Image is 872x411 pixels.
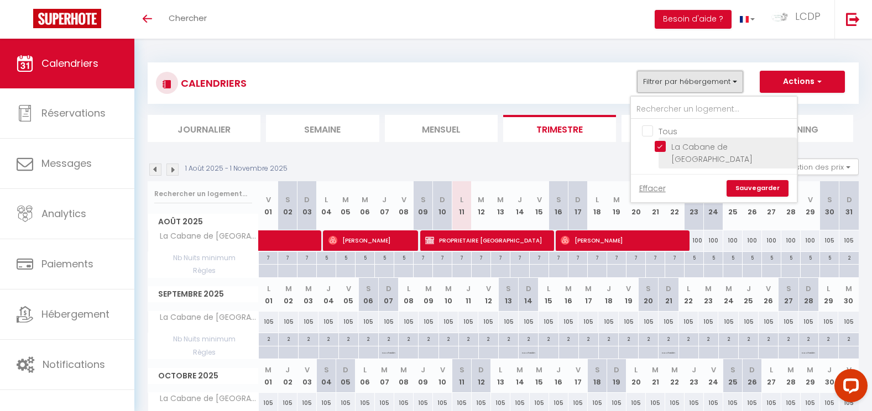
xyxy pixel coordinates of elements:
[739,333,758,344] div: 2
[633,194,639,205] abbr: M
[639,333,658,344] div: 2
[731,194,734,205] abbr: L
[801,181,820,230] th: 29
[666,283,671,294] abbr: D
[685,181,704,230] th: 23
[530,181,549,230] th: 15
[285,194,290,205] abbr: S
[820,359,839,393] th: 30
[639,278,659,312] th: 20
[318,312,338,332] div: 105
[414,181,433,230] th: 09
[565,283,572,294] abbr: M
[460,194,463,205] abbr: L
[510,359,530,393] th: 14
[466,283,471,294] abbr: J
[362,194,368,205] abbr: M
[440,194,445,205] abbr: D
[798,312,818,332] div: 105
[760,71,845,93] button: Actions
[472,181,491,230] th: 12
[827,283,830,294] abbr: L
[386,283,391,294] abbr: D
[325,194,328,205] abbr: L
[33,9,101,28] img: Super Booking
[338,312,358,332] div: 105
[846,12,860,26] img: logout
[539,312,558,332] div: 105
[522,346,535,357] p: No Checkin
[845,283,852,294] abbr: M
[781,230,801,251] div: 100
[394,181,414,230] th: 08
[839,252,859,262] div: 2
[379,312,399,332] div: 105
[452,181,472,230] th: 11
[472,252,490,262] div: 7
[749,194,755,205] abbr: M
[148,252,258,264] span: Nb Nuits minimum
[723,359,743,393] th: 25
[743,230,762,251] div: 100
[399,333,418,344] div: 2
[699,333,718,344] div: 2
[41,307,109,321] span: Hébergement
[479,333,498,344] div: 2
[379,333,398,344] div: 2
[328,230,412,251] span: [PERSON_NAME]
[299,333,318,344] div: 2
[336,252,355,262] div: 5
[818,312,838,332] div: 105
[559,333,578,344] div: 2
[375,181,394,230] th: 07
[356,181,375,230] th: 06
[626,252,645,262] div: 7
[779,278,798,312] th: 27
[305,283,312,294] abbr: M
[336,359,356,393] th: 05
[259,359,278,393] th: 01
[346,283,351,294] abbr: V
[685,230,704,251] div: 100
[401,194,406,205] abbr: V
[259,333,278,344] div: 2
[530,359,549,393] th: 15
[279,312,299,332] div: 105
[510,252,529,262] div: 7
[739,278,759,312] th: 25
[685,359,704,393] th: 23
[359,333,378,344] div: 2
[342,194,349,205] abbr: M
[626,283,631,294] abbr: V
[711,194,716,205] abbr: D
[839,359,859,393] th: 31
[375,252,394,262] div: 5
[725,283,732,294] abbr: M
[259,252,278,262] div: 7
[631,99,797,119] input: Rechercher un logement...
[43,357,105,371] span: Notifications
[622,115,734,142] li: Tâches
[326,283,331,294] abbr: J
[539,333,558,344] div: 2
[478,278,498,312] th: 12
[285,283,292,294] abbr: M
[672,194,677,205] abbr: V
[549,252,568,262] div: 7
[154,184,252,204] input: Rechercher un logement...
[499,312,519,332] div: 105
[659,312,678,332] div: 105
[385,115,498,142] li: Mensuel
[579,333,598,344] div: 2
[530,252,549,262] div: 7
[795,9,821,23] span: LCDP
[358,312,378,332] div: 105
[148,333,258,345] span: Nb Nuits minimum
[847,194,852,205] abbr: D
[421,194,426,205] abbr: S
[169,12,207,24] span: Chercher
[561,230,683,251] span: [PERSON_NAME]
[839,230,859,251] div: 105
[419,333,438,344] div: 2
[743,359,762,393] th: 26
